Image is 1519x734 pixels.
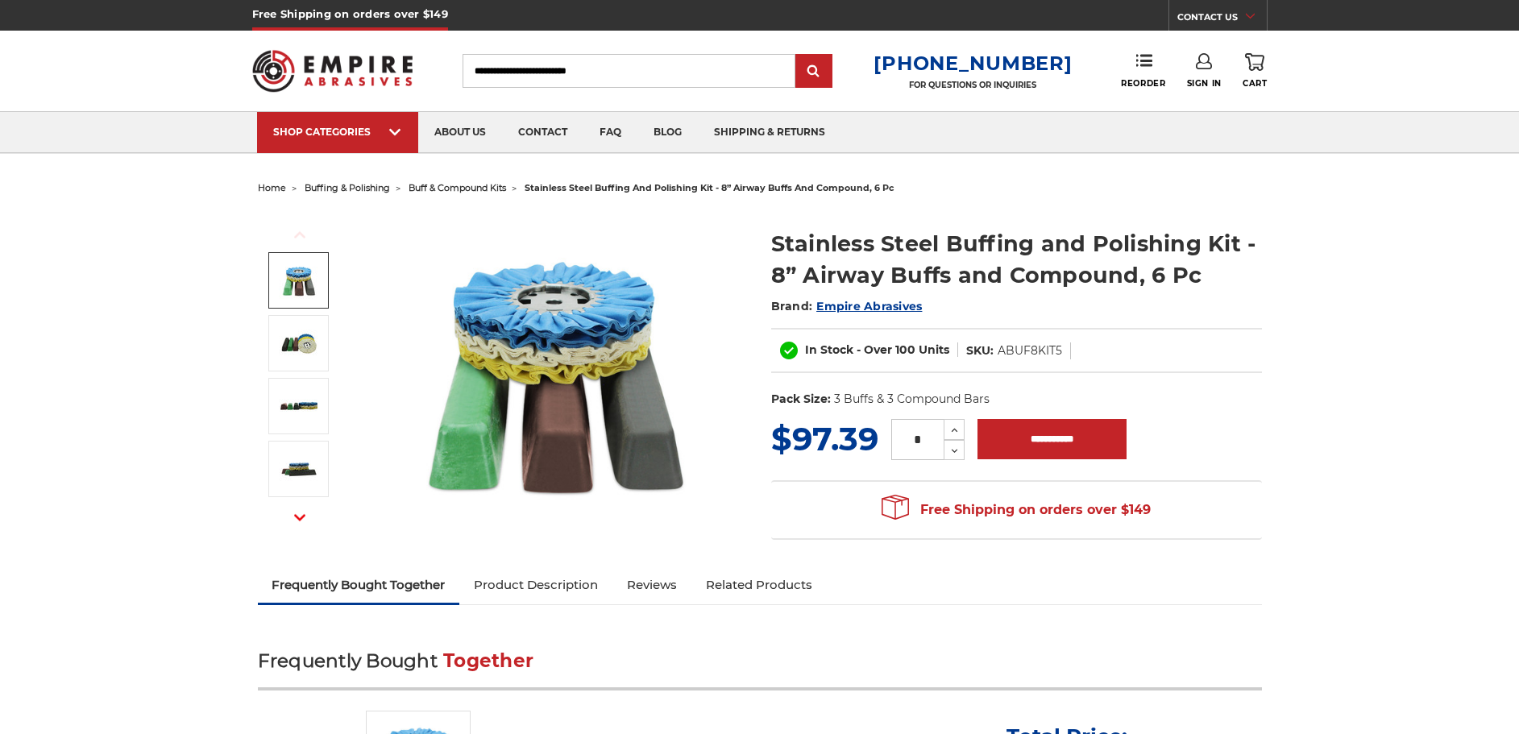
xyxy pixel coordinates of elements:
[771,391,831,408] dt: Pack Size:
[691,567,827,603] a: Related Products
[612,567,691,603] a: Reviews
[771,419,878,458] span: $97.39
[882,494,1151,526] span: Free Shipping on orders over $149
[279,386,319,426] img: Stainless Steel Buffing and Polishing Kit - 8” Airway Buffs and Compound, 6 Pc
[502,112,583,153] a: contact
[874,80,1072,90] p: FOR QUESTIONS OR INQUIRIES
[1243,53,1267,89] a: Cart
[280,218,319,252] button: Previous
[1243,78,1267,89] span: Cart
[805,342,853,357] span: In Stock
[258,567,460,603] a: Frequently Bought Together
[280,500,319,535] button: Next
[443,649,533,672] span: Together
[273,126,402,138] div: SHOP CATEGORIES
[258,649,438,672] span: Frequently Bought
[279,323,319,363] img: stainless steel 8 inch airway buffing wheel and compound kit
[998,342,1062,359] dd: ABUF8KIT5
[895,342,915,357] span: 100
[816,299,922,313] a: Empire Abrasives
[396,211,718,533] img: 8 inch airway buffing wheel and compound kit for stainless steel
[1187,78,1222,89] span: Sign In
[252,39,413,102] img: Empire Abrasives
[409,182,506,193] a: buff & compound kits
[258,182,286,193] a: home
[771,299,813,313] span: Brand:
[966,342,994,359] dt: SKU:
[1121,53,1165,88] a: Reorder
[919,342,949,357] span: Units
[874,52,1072,75] a: [PHONE_NUMBER]
[798,56,830,88] input: Submit
[279,260,319,301] img: 8 inch airway buffing wheel and compound kit for stainless steel
[279,449,319,489] img: Stainless Steel Buffing and Polishing Kit - 8” Airway Buffs and Compound, 6 Pc
[418,112,502,153] a: about us
[637,112,698,153] a: blog
[525,182,894,193] span: stainless steel buffing and polishing kit - 8” airway buffs and compound, 6 pc
[1177,8,1267,31] a: CONTACT US
[1121,78,1165,89] span: Reorder
[459,567,612,603] a: Product Description
[583,112,637,153] a: faq
[857,342,892,357] span: - Over
[305,182,390,193] a: buffing & polishing
[834,391,990,408] dd: 3 Buffs & 3 Compound Bars
[698,112,841,153] a: shipping & returns
[771,228,1262,291] h1: Stainless Steel Buffing and Polishing Kit - 8” Airway Buffs and Compound, 6 Pc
